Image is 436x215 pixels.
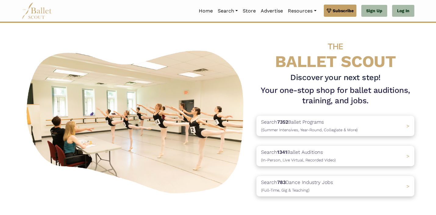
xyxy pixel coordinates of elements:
span: > [406,183,409,189]
p: Search Ballet Programs [261,118,358,134]
b: 1341 [277,149,287,155]
a: Sign Up [361,5,387,17]
a: Advertise [258,5,285,17]
a: Store [240,5,258,17]
p: Search Ballet Auditions [261,148,336,164]
span: (Full-Time, Gig & Teaching) [261,188,309,192]
span: (In-Person, Live Virtual, Recorded Video) [261,158,336,162]
span: (Summer Intensives, Year-Round, Collegiate & More) [261,128,358,132]
h1: Your one-stop shop for ballet auditions, training, and jobs. [256,85,414,106]
b: 783 [277,179,286,185]
a: Search [215,5,240,17]
span: > [406,153,409,159]
a: Home [196,5,215,17]
a: Search1341Ballet Auditions(In-Person, Live Virtual, Recorded Video) > [256,146,414,166]
h3: Discover your next step! [256,72,414,83]
h4: BALLET SCOUT [256,35,414,70]
p: Search Dance Industry Jobs [261,178,333,194]
a: Search7352Ballet Programs(Summer Intensives, Year-Round, Collegiate & More)> [256,116,414,136]
b: 7352 [277,119,288,125]
span: > [406,123,409,129]
a: Resources [285,5,319,17]
a: Log In [392,5,414,17]
img: A group of ballerinas talking to each other in a ballet studio [22,44,252,197]
a: Search783Dance Industry Jobs(Full-Time, Gig & Teaching) > [256,176,414,196]
img: gem.svg [327,7,331,14]
span: THE [328,41,343,51]
a: Subscribe [324,5,356,17]
span: Subscribe [333,7,354,14]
